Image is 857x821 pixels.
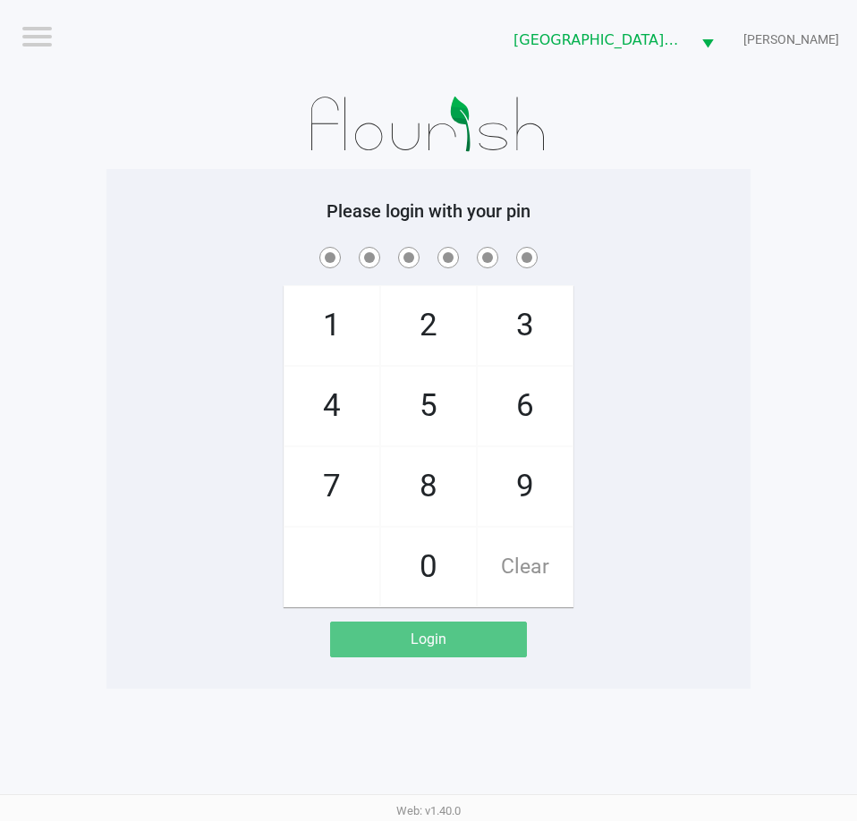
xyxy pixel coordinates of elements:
[120,200,737,222] h5: Please login with your pin
[284,286,379,365] span: 1
[381,528,476,606] span: 0
[381,447,476,526] span: 8
[381,367,476,445] span: 5
[284,447,379,526] span: 7
[478,528,573,606] span: Clear
[381,286,476,365] span: 2
[513,30,680,51] span: [GEOGRAPHIC_DATA][PERSON_NAME]
[743,30,839,49] span: [PERSON_NAME]
[478,367,573,445] span: 6
[691,19,725,61] button: Select
[478,447,573,526] span: 9
[284,367,379,445] span: 4
[478,286,573,365] span: 3
[396,804,461,817] span: Web: v1.40.0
